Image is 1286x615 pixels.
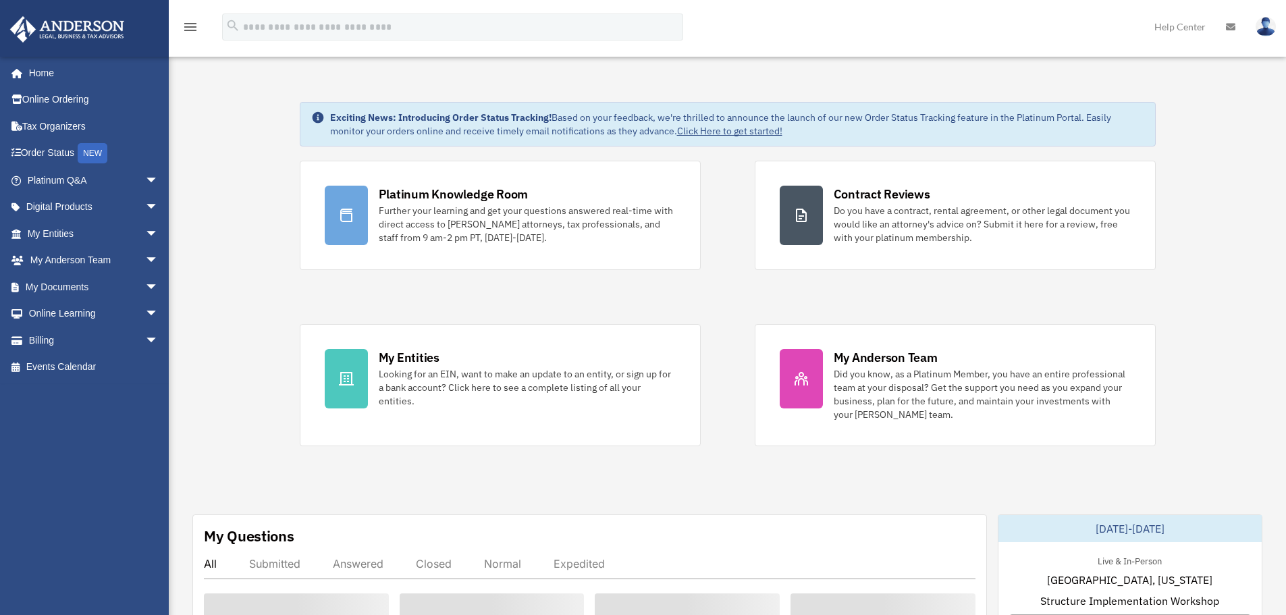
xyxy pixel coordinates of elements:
div: Contract Reviews [834,186,930,203]
span: arrow_drop_down [145,247,172,275]
strong: Exciting News: Introducing Order Status Tracking! [330,111,552,124]
div: Closed [416,557,452,570]
a: Digital Productsarrow_drop_down [9,194,179,221]
a: Click Here to get started! [677,125,782,137]
div: Normal [484,557,521,570]
div: All [204,557,217,570]
div: [DATE]-[DATE] [998,515,1262,542]
span: arrow_drop_down [145,300,172,328]
img: User Pic [1256,17,1276,36]
div: NEW [78,143,107,163]
div: My Anderson Team [834,349,938,366]
a: Contract Reviews Do you have a contract, rental agreement, or other legal document you would like... [755,161,1156,270]
a: Platinum Knowledge Room Further your learning and get your questions answered real-time with dire... [300,161,701,270]
span: arrow_drop_down [145,273,172,301]
div: Do you have a contract, rental agreement, or other legal document you would like an attorney's ad... [834,204,1131,244]
div: Did you know, as a Platinum Member, you have an entire professional team at your disposal? Get th... [834,367,1131,421]
img: Anderson Advisors Platinum Portal [6,16,128,43]
i: search [225,18,240,33]
div: My Entities [379,349,439,366]
a: Order StatusNEW [9,140,179,167]
span: arrow_drop_down [145,220,172,248]
div: Expedited [554,557,605,570]
a: menu [182,24,198,35]
a: Tax Organizers [9,113,179,140]
div: Further your learning and get your questions answered real-time with direct access to [PERSON_NAM... [379,204,676,244]
div: Submitted [249,557,300,570]
div: Platinum Knowledge Room [379,186,529,203]
div: Answered [333,557,383,570]
a: My Anderson Teamarrow_drop_down [9,247,179,274]
div: My Questions [204,526,294,546]
a: Platinum Q&Aarrow_drop_down [9,167,179,194]
a: Home [9,59,172,86]
a: My Entities Looking for an EIN, want to make an update to an entity, or sign up for a bank accoun... [300,324,701,446]
span: arrow_drop_down [145,194,172,221]
a: Events Calendar [9,354,179,381]
span: arrow_drop_down [145,327,172,354]
a: Billingarrow_drop_down [9,327,179,354]
a: Online Ordering [9,86,179,113]
span: Structure Implementation Workshop [1040,593,1219,609]
span: [GEOGRAPHIC_DATA], [US_STATE] [1047,572,1212,588]
span: arrow_drop_down [145,167,172,194]
a: My Documentsarrow_drop_down [9,273,179,300]
a: My Anderson Team Did you know, as a Platinum Member, you have an entire professional team at your... [755,324,1156,446]
i: menu [182,19,198,35]
div: Based on your feedback, we're thrilled to announce the launch of our new Order Status Tracking fe... [330,111,1144,138]
div: Live & In-Person [1087,553,1173,567]
a: Online Learningarrow_drop_down [9,300,179,327]
div: Looking for an EIN, want to make an update to an entity, or sign up for a bank account? Click her... [379,367,676,408]
a: My Entitiesarrow_drop_down [9,220,179,247]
